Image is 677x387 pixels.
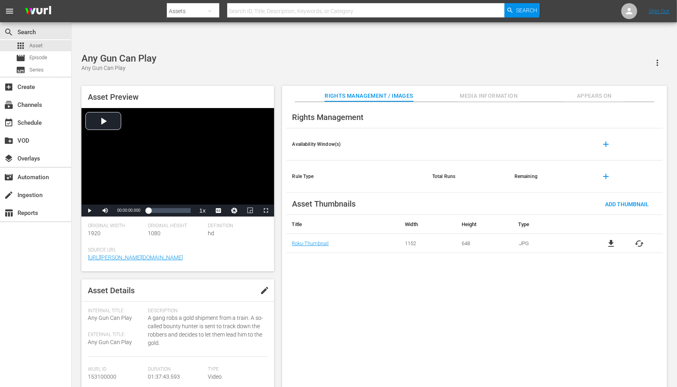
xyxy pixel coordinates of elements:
[208,230,214,236] span: hd
[599,197,655,211] button: Add Thumbnail
[4,118,14,128] span: Schedule
[226,205,242,217] button: Jump To Time
[399,215,455,234] th: Width
[148,308,264,314] span: Description:
[29,66,44,74] span: Series
[208,373,222,380] span: Video
[211,205,226,217] button: Captions
[81,53,157,64] div: Any Gun Can Play
[148,223,204,229] span: Original Height
[649,8,669,14] a: Sign Out
[88,332,144,338] span: External Title:
[602,139,611,149] span: add
[4,190,14,200] span: Ingestion
[505,3,540,17] button: Search
[292,112,364,122] span: Rights Management
[597,135,616,154] button: add
[635,239,644,248] button: cached
[286,161,426,193] th: Rule Type
[81,108,274,217] div: Video Player
[88,254,183,261] a: [URL][PERSON_NAME][DOMAIN_NAME]
[512,215,588,234] th: Type
[88,247,264,253] span: Source Url
[29,54,47,62] span: Episode
[208,223,264,229] span: Definition
[597,167,616,186] button: add
[255,281,274,300] button: edit
[16,41,25,50] span: Asset
[88,366,144,373] span: Wurl Id
[5,6,14,16] span: menu
[88,286,135,295] span: Asset Details
[426,161,508,193] th: Total Runs
[148,314,264,347] span: A gang robs a gold shipment from a train. A so-called bounty hunter is sent to track down the rob...
[512,234,588,253] td: .JPG
[19,2,57,21] img: ans4CAIJ8jUAAAAAAAAAAAAAAAAAAAAAAAAgQb4GAAAAAAAAAAAAAAAAAAAAAAAAJMjXAAAAAAAAAAAAAAAAAAAAAAAAgAT5G...
[286,215,399,234] th: Title
[602,172,611,181] span: add
[4,172,14,182] span: Automation
[88,315,132,321] span: Any Gun Can Play
[4,154,14,163] span: Overlays
[88,308,144,314] span: Internal Title:
[606,239,616,248] a: file_download
[292,199,356,209] span: Asset Thumbnails
[148,366,204,373] span: Duration
[459,91,519,101] span: Media Information
[88,230,101,236] span: 1920
[88,339,132,345] span: Any Gun Can Play
[516,3,537,17] span: Search
[242,205,258,217] button: Picture-in-Picture
[195,205,211,217] button: Playback Rate
[88,373,116,380] span: 153100000
[286,128,426,161] th: Availability Window(s)
[97,205,113,217] button: Mute
[325,91,413,101] span: Rights Management / Images
[565,91,624,101] span: Appears On
[88,92,139,102] span: Asset Preview
[16,53,25,63] span: Episode
[399,234,455,253] td: 1152
[148,208,190,213] div: Progress Bar
[4,208,14,218] span: Reports
[258,205,274,217] button: Fullscreen
[81,64,157,72] div: Any Gun Can Play
[81,205,97,217] button: Play
[148,373,180,380] span: 01:37:43.593
[456,234,512,253] td: 648
[117,208,140,213] span: 00:00:00.000
[148,230,161,236] span: 1080
[4,100,14,110] span: Channels
[29,42,43,50] span: Asset
[260,286,269,295] span: edit
[292,240,329,246] a: Roku-Thumbnail
[508,161,590,193] th: Remaining
[88,223,144,229] span: Original Width
[4,27,14,37] span: Search
[599,201,655,207] span: Add Thumbnail
[4,82,14,92] span: Create
[16,65,25,75] span: Series
[4,136,14,145] span: VOD
[208,366,264,373] span: Type
[456,215,512,234] th: Height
